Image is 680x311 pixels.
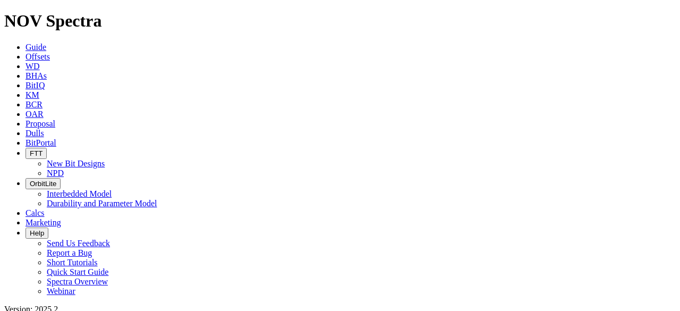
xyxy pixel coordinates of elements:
[47,199,157,208] a: Durability and Parameter Model
[25,110,44,119] a: OAR
[47,287,75,296] a: Webinar
[47,189,112,198] a: Interbedded Model
[25,228,48,239] button: Help
[25,90,39,99] a: KM
[47,169,64,178] a: NPD
[47,267,108,276] a: Quick Start Guide
[47,159,105,168] a: New Bit Designs
[25,81,45,90] a: BitIQ
[25,100,42,109] a: BCR
[25,208,45,217] a: Calcs
[4,11,676,31] h1: NOV Spectra
[25,43,46,52] a: Guide
[25,129,44,138] a: Dulls
[30,149,42,157] span: FTT
[25,218,61,227] a: Marketing
[25,71,47,80] a: BHAs
[30,229,44,237] span: Help
[25,148,47,159] button: FTT
[25,178,61,189] button: OrbitLite
[47,248,92,257] a: Report a Bug
[25,119,55,128] a: Proposal
[25,138,56,147] a: BitPortal
[47,239,110,248] a: Send Us Feedback
[25,62,40,71] a: WD
[47,277,108,286] a: Spectra Overview
[47,258,98,267] a: Short Tutorials
[30,180,56,188] span: OrbitLite
[25,52,50,61] a: Offsets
